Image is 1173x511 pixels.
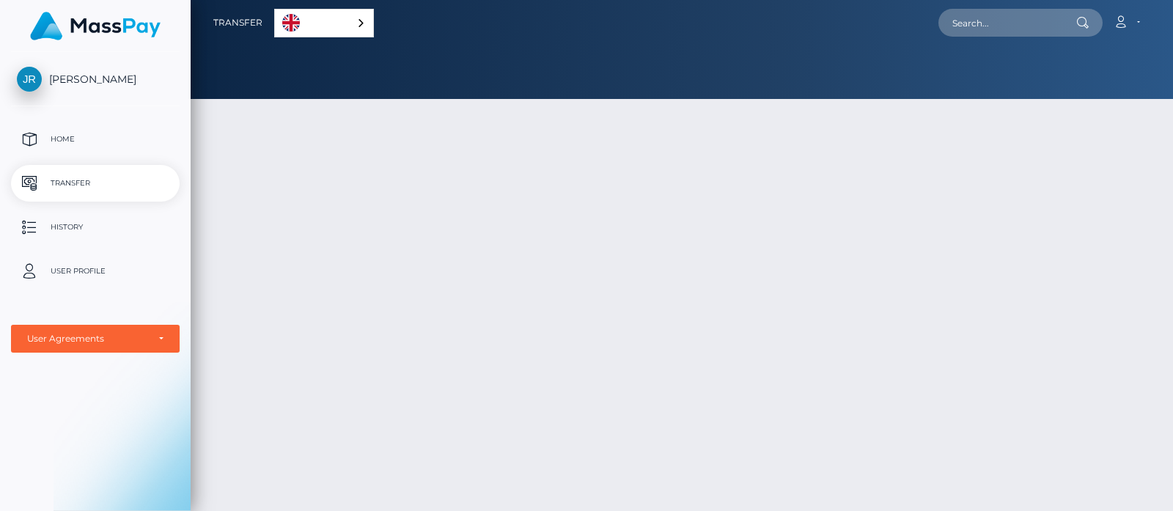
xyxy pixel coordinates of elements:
[11,121,180,158] a: Home
[30,12,161,40] img: MassPay
[11,209,180,246] a: History
[27,333,147,345] div: User Agreements
[17,128,174,150] p: Home
[213,7,262,38] a: Transfer
[17,260,174,282] p: User Profile
[275,10,373,37] a: English
[11,325,180,353] button: User Agreements
[274,9,374,37] aside: Language selected: English
[17,172,174,194] p: Transfer
[17,216,174,238] p: History
[11,165,180,202] a: Transfer
[11,73,180,86] span: [PERSON_NAME]
[938,9,1076,37] input: Search...
[11,253,180,290] a: User Profile
[274,9,374,37] div: Language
